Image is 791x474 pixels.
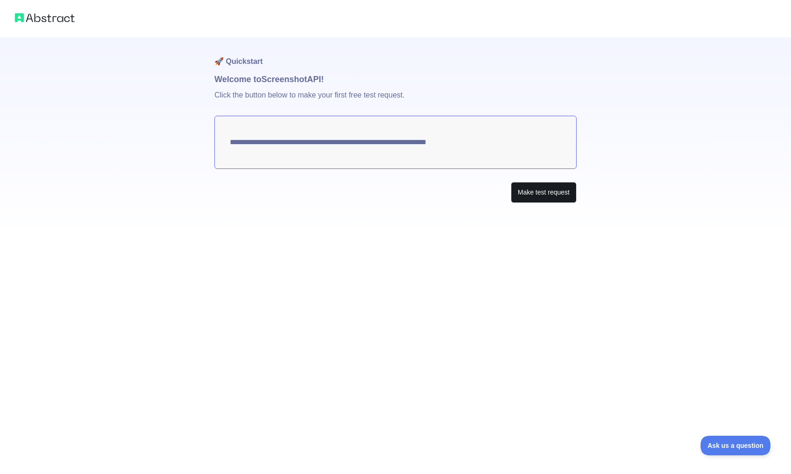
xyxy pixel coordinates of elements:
h1: Welcome to Screenshot API! [214,73,577,86]
h1: 🚀 Quickstart [214,37,577,73]
iframe: Toggle Customer Support [701,436,772,455]
button: Make test request [511,182,577,203]
img: Abstract logo [15,11,75,24]
p: Click the button below to make your first free test request. [214,86,577,116]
